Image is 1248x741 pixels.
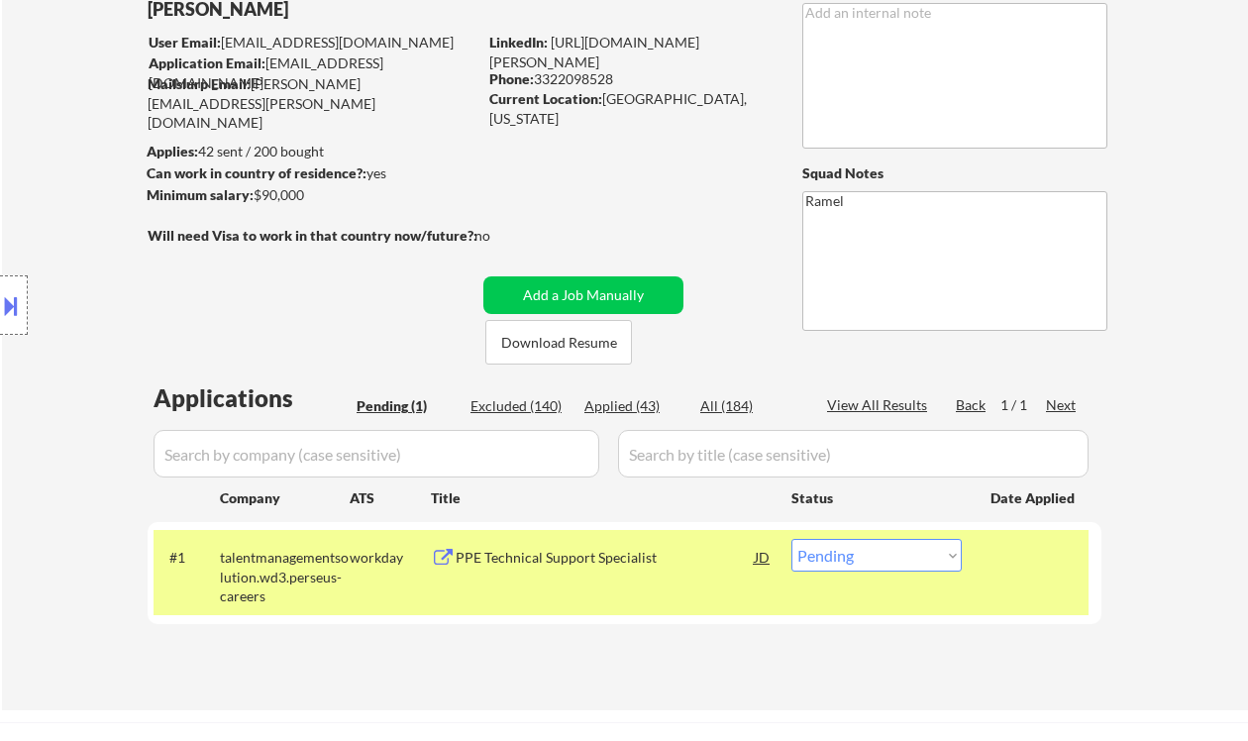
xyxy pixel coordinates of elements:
div: Company [220,488,350,508]
div: ATS [350,488,431,508]
div: Squad Notes [802,163,1107,183]
strong: Application Email: [149,54,265,71]
div: no [474,226,531,246]
div: 1 / 1 [1000,395,1046,415]
div: [GEOGRAPHIC_DATA], [US_STATE] [489,89,770,128]
strong: Current Location: [489,90,602,107]
strong: User Email: [149,34,221,51]
input: Search by company (case sensitive) [154,430,599,477]
div: Status [791,479,962,515]
div: Next [1046,395,1078,415]
div: Excluded (140) [470,396,570,416]
div: PPE Technical Support Specialist [456,548,755,568]
div: All (184) [700,396,799,416]
button: Download Resume [485,320,632,365]
strong: Mailslurp Email: [148,75,251,92]
div: #1 [169,548,204,568]
div: Applied (43) [584,396,683,416]
button: Add a Job Manually [483,276,683,314]
div: Date Applied [990,488,1078,508]
input: Search by title (case sensitive) [618,430,1089,477]
div: Pending (1) [357,396,456,416]
div: Back [956,395,988,415]
div: View All Results [827,395,933,415]
strong: LinkedIn: [489,34,548,51]
div: 3322098528 [489,69,770,89]
a: [URL][DOMAIN_NAME][PERSON_NAME] [489,34,699,70]
div: [PERSON_NAME][EMAIL_ADDRESS][PERSON_NAME][DOMAIN_NAME] [148,74,476,133]
div: [EMAIL_ADDRESS][DOMAIN_NAME] [149,33,476,53]
div: workday [350,548,431,568]
div: talentmanagementsolution.wd3.perseus-careers [220,548,350,606]
strong: Phone: [489,70,534,87]
div: JD [753,539,773,575]
div: Title [431,488,773,508]
div: [EMAIL_ADDRESS][DOMAIN_NAME] [149,53,476,92]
